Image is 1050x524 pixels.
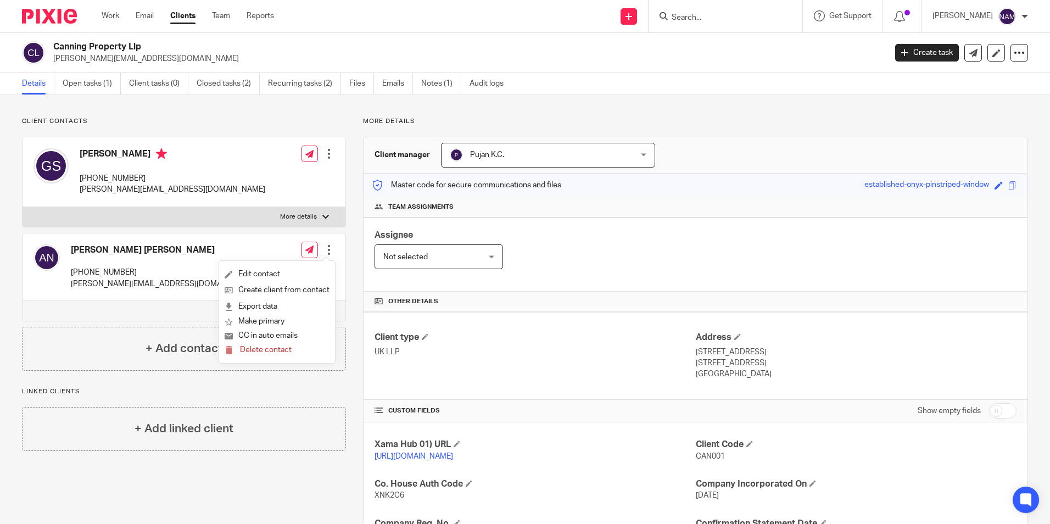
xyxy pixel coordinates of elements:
[388,203,454,211] span: Team assignments
[375,332,695,343] h4: Client type
[225,282,329,298] a: Create client from contact
[225,266,329,282] a: Edit contact
[671,13,769,23] input: Search
[71,244,256,256] h4: [PERSON_NAME] [PERSON_NAME]
[33,148,69,183] img: svg%3E
[375,149,430,160] h3: Client manager
[470,151,504,159] span: Pujan K.C.
[375,406,695,415] h4: CUSTOM FIELDS
[696,453,725,460] span: CAN001
[375,478,695,490] h4: Co. House Auth Code
[383,253,428,261] span: Not selected
[375,439,695,450] h4: Xama Hub 01) URL
[22,387,346,396] p: Linked clients
[156,148,167,159] i: Primary
[280,213,317,221] p: More details
[63,73,121,94] a: Open tasks (1)
[998,8,1016,25] img: svg%3E
[696,347,1017,358] p: [STREET_ADDRESS]
[696,439,1017,450] h4: Client Code
[375,347,695,358] p: UK LLP
[696,332,1017,343] h4: Address
[71,278,256,289] p: [PERSON_NAME][EMAIL_ADDRESS][DOMAIN_NAME]
[22,41,45,64] img: svg%3E
[470,73,512,94] a: Audit logs
[375,231,413,239] span: Assignee
[22,117,346,126] p: Client contacts
[382,73,413,94] a: Emails
[349,73,374,94] a: Files
[197,73,260,94] a: Closed tasks (2)
[450,148,463,161] img: svg%3E
[372,180,561,191] p: Master code for secure communications and files
[22,73,54,94] a: Details
[268,73,341,94] a: Recurring tasks (2)
[146,340,222,357] h4: + Add contact
[696,369,1017,380] p: [GEOGRAPHIC_DATA]
[895,44,959,62] a: Create task
[102,10,119,21] a: Work
[864,179,989,192] div: established-onyx-pinstriped-window
[375,492,404,499] span: XNK2C6
[240,346,292,354] span: Delete contact
[22,9,77,24] img: Pixie
[53,53,879,64] p: [PERSON_NAME][EMAIL_ADDRESS][DOMAIN_NAME]
[80,173,265,184] p: [PHONE_NUMBER]
[53,41,713,53] h2: Canning Property Llp
[696,358,1017,369] p: [STREET_ADDRESS]
[136,10,154,21] a: Email
[225,315,284,329] button: Make primary
[170,10,196,21] a: Clients
[135,420,233,437] h4: + Add linked client
[696,492,719,499] span: [DATE]
[918,405,981,416] label: Show empty fields
[225,343,292,358] button: Delete contact
[375,453,453,460] a: [URL][DOMAIN_NAME]
[696,478,1017,490] h4: Company Incorporated On
[363,117,1028,126] p: More details
[421,73,461,94] a: Notes (1)
[225,299,329,315] a: Export data
[829,12,872,20] span: Get Support
[225,329,298,343] button: CC in auto emails
[80,184,265,195] p: [PERSON_NAME][EMAIL_ADDRESS][DOMAIN_NAME]
[80,148,265,162] h4: [PERSON_NAME]
[247,10,274,21] a: Reports
[932,10,993,21] p: [PERSON_NAME]
[212,10,230,21] a: Team
[388,297,438,306] span: Other details
[71,267,256,278] p: [PHONE_NUMBER]
[129,73,188,94] a: Client tasks (0)
[33,244,60,271] img: svg%3E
